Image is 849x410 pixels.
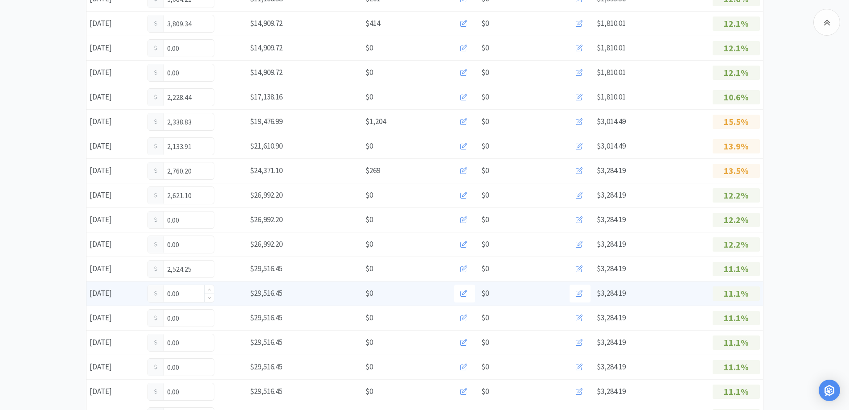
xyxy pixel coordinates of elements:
[481,214,489,226] span: $0
[819,380,840,401] div: Open Intercom Messenger
[597,190,626,200] span: $3,284.19
[481,91,489,103] span: $0
[86,382,144,401] div: [DATE]
[365,165,380,177] span: $269
[365,287,373,299] span: $0
[86,186,144,204] div: [DATE]
[713,139,760,153] p: 13.9%
[86,235,144,253] div: [DATE]
[481,361,489,373] span: $0
[713,66,760,80] p: 12.1%
[713,311,760,325] p: 11.1%
[481,42,489,54] span: $0
[250,166,283,175] span: $24,371.10
[597,141,626,151] span: $3,014.49
[365,189,373,201] span: $0
[713,41,760,55] p: 12.1%
[86,14,144,33] div: [DATE]
[481,116,489,128] span: $0
[481,385,489,398] span: $0
[713,17,760,31] p: 12.1%
[713,164,760,178] p: 13.5%
[597,116,626,126] span: $3,014.49
[481,17,489,29] span: $0
[250,313,283,323] span: $29,516.45
[86,260,144,278] div: [DATE]
[597,18,626,28] span: $1,810.01
[481,66,489,79] span: $0
[250,264,283,273] span: $29,516.45
[86,63,144,82] div: [DATE]
[597,313,626,323] span: $3,284.19
[597,362,626,372] span: $3,284.19
[86,284,144,302] div: [DATE]
[713,213,760,227] p: 12.2%
[86,333,144,352] div: [DATE]
[365,263,373,275] span: $0
[481,287,489,299] span: $0
[250,386,283,396] span: $29,516.45
[597,215,626,224] span: $3,284.19
[365,214,373,226] span: $0
[86,112,144,131] div: [DATE]
[250,141,283,151] span: $21,610.90
[365,116,386,128] span: $1,204
[597,264,626,273] span: $3,284.19
[250,190,283,200] span: $26,992.20
[481,263,489,275] span: $0
[365,312,373,324] span: $0
[250,239,283,249] span: $26,992.20
[250,288,283,298] span: $29,516.45
[365,361,373,373] span: $0
[713,335,760,350] p: 11.1%
[713,237,760,252] p: 12.2%
[365,91,373,103] span: $0
[597,337,626,347] span: $3,284.19
[597,386,626,396] span: $3,284.19
[713,188,760,203] p: 12.2%
[597,67,626,77] span: $1,810.01
[250,43,283,53] span: $14,909.72
[365,238,373,250] span: $0
[250,18,283,28] span: $14,909.72
[86,39,144,57] div: [DATE]
[365,17,380,29] span: $414
[86,358,144,376] div: [DATE]
[250,92,283,102] span: $17,138.16
[597,166,626,175] span: $3,284.19
[208,288,211,291] i: icon: up
[205,285,214,294] span: Increase Value
[481,238,489,250] span: $0
[365,385,373,398] span: $0
[481,336,489,348] span: $0
[365,42,373,54] span: $0
[365,336,373,348] span: $0
[205,294,214,302] span: Decrease Value
[250,215,283,224] span: $26,992.20
[713,385,760,399] p: 11.1%
[713,115,760,129] p: 15.5%
[481,312,489,324] span: $0
[365,66,373,79] span: $0
[86,309,144,327] div: [DATE]
[250,67,283,77] span: $14,909.72
[713,90,760,104] p: 10.6%
[481,165,489,177] span: $0
[86,211,144,229] div: [DATE]
[250,116,283,126] span: $19,476.99
[86,162,144,180] div: [DATE]
[208,296,211,299] i: icon: down
[597,239,626,249] span: $3,284.19
[597,288,626,298] span: $3,284.19
[597,43,626,53] span: $1,810.01
[250,362,283,372] span: $29,516.45
[86,88,144,106] div: [DATE]
[86,137,144,155] div: [DATE]
[481,189,489,201] span: $0
[365,140,373,152] span: $0
[250,337,283,347] span: $29,516.45
[713,262,760,276] p: 11.1%
[713,286,760,301] p: 11.1%
[597,92,626,102] span: $1,810.01
[481,140,489,152] span: $0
